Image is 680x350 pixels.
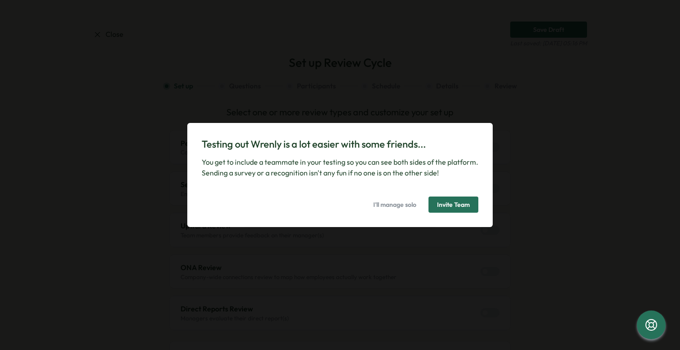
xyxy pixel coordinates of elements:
button: Invite Team [428,197,478,213]
p: You get to include a teammate in your testing so you can see both sides of the platform. Sending ... [202,157,478,179]
button: I'll manage solo [365,197,425,213]
span: I'll manage solo [373,197,416,212]
p: Testing out Wrenly is a lot easier with some friends... [202,137,478,151]
span: Invite Team [437,197,470,212]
